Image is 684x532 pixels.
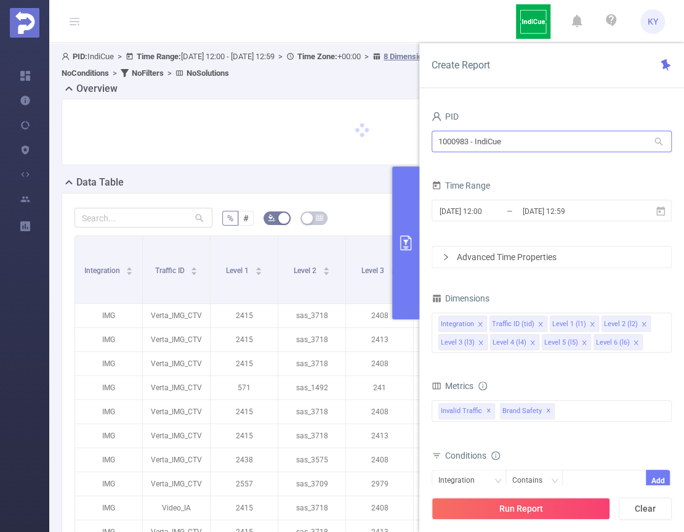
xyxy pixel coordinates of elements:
[478,382,487,390] i: icon: info-circle
[361,266,386,275] span: Level 3
[275,52,286,61] span: >
[581,340,587,347] i: icon: close
[542,334,591,350] li: Level 5 (l5)
[226,266,251,275] span: Level 1
[346,472,413,496] p: 2979
[390,265,397,269] i: icon: caret-up
[278,496,345,520] p: sas_3718
[414,424,481,448] p: 5294
[211,424,278,448] p: 2415
[633,340,639,347] i: icon: close
[155,266,187,275] span: Traffic ID
[486,404,491,419] span: ✕
[546,404,551,419] span: ✕
[512,470,551,491] div: Contains
[278,352,345,375] p: sas_3718
[187,68,229,78] b: No Solutions
[619,497,672,520] button: Clear
[211,400,278,424] p: 2415
[414,328,481,351] p: 5304
[346,352,413,375] p: 2408
[490,334,539,350] li: Level 4 (l4)
[73,52,87,61] b: PID:
[346,400,413,424] p: 2408
[323,265,329,269] i: icon: caret-up
[316,214,323,221] i: icon: table
[477,321,483,329] i: icon: close
[550,316,599,332] li: Level 1 (l1)
[75,448,142,472] p: IMG
[191,270,198,274] i: icon: caret-down
[442,253,449,261] i: icon: right
[390,270,397,274] i: icon: caret-down
[126,270,133,274] i: icon: caret-down
[126,265,133,272] div: Sort
[211,328,278,351] p: 2415
[494,477,502,486] i: icon: down
[478,340,484,347] i: icon: close
[384,52,459,61] u: 8 Dimensions Applied
[361,52,372,61] span: >
[126,265,133,269] i: icon: caret-up
[593,334,643,350] li: Level 6 (l6)
[346,328,413,351] p: 2413
[143,376,210,399] p: Verta_IMG_CTV
[211,304,278,327] p: 2415
[346,448,413,472] p: 2408
[432,497,610,520] button: Run Report
[84,266,122,275] span: Integration
[414,448,481,472] p: 4656
[143,328,210,351] p: Verta_IMG_CTV
[278,328,345,351] p: sas_3718
[551,477,558,486] i: icon: down
[109,68,121,78] span: >
[432,293,489,303] span: Dimensions
[648,9,658,34] span: KY
[143,472,210,496] p: Verta_IMG_CTV
[297,52,337,61] b: Time Zone:
[278,400,345,424] p: sas_3718
[323,270,329,274] i: icon: caret-down
[75,376,142,399] p: IMG
[211,376,278,399] p: 571
[432,247,671,268] div: icon: rightAdvanced Time Properties
[489,316,547,332] li: Traffic ID (tid)
[346,496,413,520] p: 2408
[589,321,595,329] i: icon: close
[255,270,262,274] i: icon: caret-down
[493,335,526,351] div: Level 4 (l4)
[537,321,544,329] i: icon: close
[278,424,345,448] p: sas_3718
[552,316,586,332] div: Level 1 (l1)
[278,472,345,496] p: sas_3709
[323,265,330,272] div: Sort
[414,376,481,399] p: 2363
[278,448,345,472] p: sas_3575
[211,496,278,520] p: 2415
[137,52,181,61] b: Time Range:
[641,321,647,329] i: icon: close
[278,376,345,399] p: sas_1492
[432,181,490,190] span: Time Range
[76,175,124,190] h2: Data Table
[432,112,441,121] i: icon: user
[414,496,481,520] p: 5121
[414,400,481,424] p: 5121
[441,316,474,332] div: Integration
[132,68,164,78] b: No Filters
[164,68,175,78] span: >
[646,470,670,491] button: Add
[255,265,262,269] i: icon: caret-up
[143,448,210,472] p: Verta_IMG_CTV
[211,352,278,375] p: 2415
[438,470,483,491] div: Integration
[604,316,638,332] div: Level 2 (l2)
[75,496,142,520] p: IMG
[544,335,578,351] div: Level 5 (l5)
[74,208,212,227] input: Search...
[294,266,318,275] span: Level 2
[278,304,345,327] p: sas_3718
[75,400,142,424] p: IMG
[255,265,262,272] div: Sort
[346,376,413,399] p: 241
